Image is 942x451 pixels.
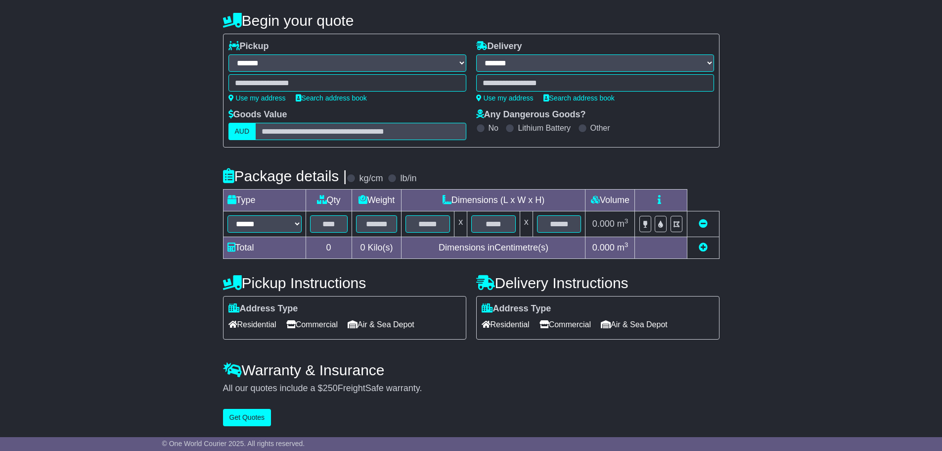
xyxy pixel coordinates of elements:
h4: Delivery Instructions [476,275,719,291]
label: Pickup [228,41,269,52]
span: Air & Sea Depot [348,317,414,332]
label: Other [590,123,610,133]
td: Total [223,237,306,259]
h4: Pickup Instructions [223,275,466,291]
a: Search address book [543,94,615,102]
a: Add new item [699,243,708,252]
span: Commercial [539,317,591,332]
span: m [617,219,628,229]
a: Search address book [296,94,367,102]
label: Lithium Battery [518,123,571,133]
span: m [617,243,628,252]
span: 250 [323,383,338,393]
h4: Package details | [223,168,347,184]
span: 0.000 [592,243,615,252]
sup: 3 [625,241,628,249]
label: kg/cm [359,173,383,184]
label: AUD [228,123,256,140]
button: Get Quotes [223,409,271,426]
span: 0 [360,243,365,252]
span: © One World Courier 2025. All rights reserved. [162,440,305,448]
a: Remove this item [699,219,708,229]
label: No [489,123,498,133]
td: Kilo(s) [352,237,402,259]
h4: Begin your quote [223,12,719,29]
a: Use my address [476,94,534,102]
td: Volume [585,190,635,211]
span: Residential [482,317,530,332]
label: Goods Value [228,109,287,120]
td: x [454,211,467,237]
td: Type [223,190,306,211]
span: Air & Sea Depot [601,317,668,332]
td: Weight [352,190,402,211]
td: Qty [306,190,352,211]
td: 0 [306,237,352,259]
div: All our quotes include a $ FreightSafe warranty. [223,383,719,394]
td: Dimensions in Centimetre(s) [402,237,585,259]
span: 0.000 [592,219,615,229]
label: Address Type [228,303,298,314]
label: Any Dangerous Goods? [476,109,586,120]
span: Residential [228,317,276,332]
td: Dimensions (L x W x H) [402,190,585,211]
h4: Warranty & Insurance [223,362,719,378]
label: lb/in [400,173,416,184]
td: x [520,211,533,237]
a: Use my address [228,94,286,102]
label: Delivery [476,41,522,52]
label: Address Type [482,303,551,314]
span: Commercial [286,317,338,332]
sup: 3 [625,217,628,225]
